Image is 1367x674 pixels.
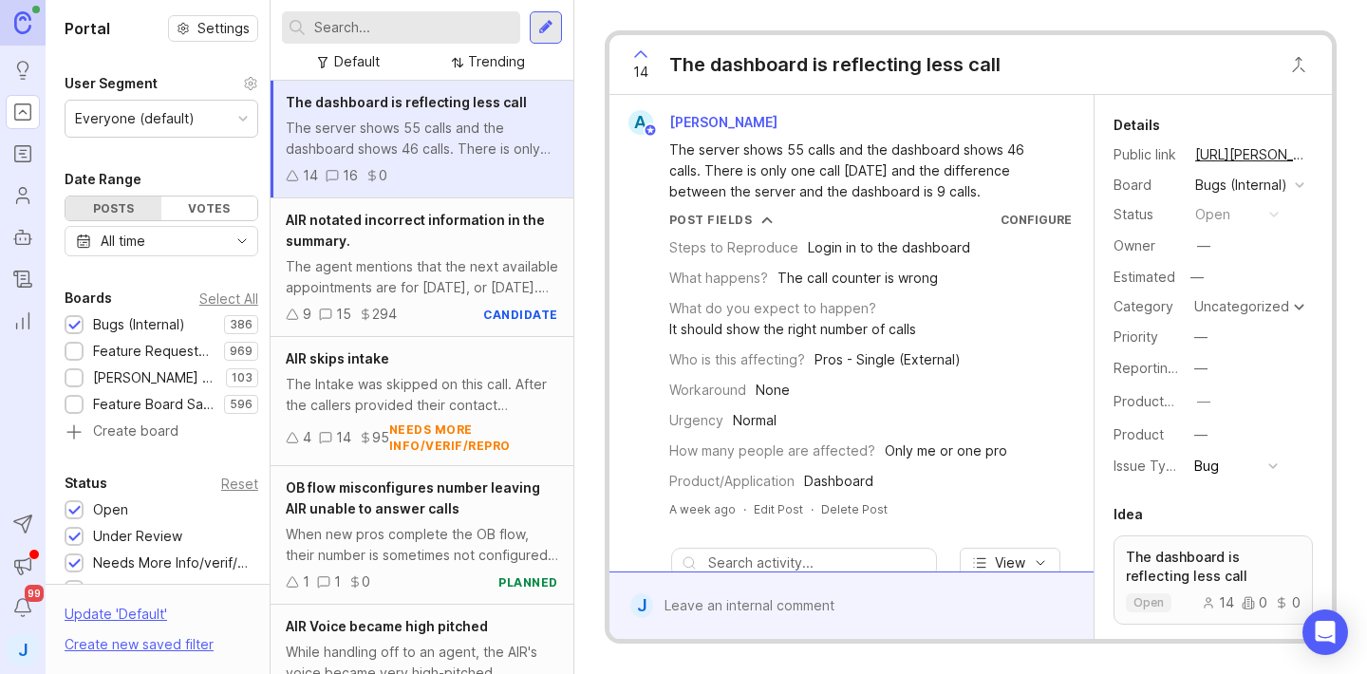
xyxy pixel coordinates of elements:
div: Product/Application [669,471,795,492]
div: Board [1114,175,1180,196]
div: Login in to the dashboard [808,237,970,258]
div: [PERSON_NAME] (Public) [93,367,216,388]
div: — [1185,265,1209,290]
div: Bugs (Internal) [1195,175,1287,196]
div: 14 [1202,596,1234,609]
div: Boards [65,287,112,309]
a: A week ago [669,501,736,517]
div: 1 [334,571,341,592]
p: 103 [232,370,253,385]
div: Idea [1114,503,1143,526]
button: View [960,548,1060,578]
button: Close button [1280,46,1318,84]
div: Votes [161,197,257,220]
div: · [811,501,814,517]
button: ProductboardID [1191,389,1216,414]
div: 9 [303,304,311,325]
button: Announcements [6,549,40,583]
p: The dashboard is reflecting less call [1126,548,1301,586]
a: Settings [168,15,258,42]
div: Update ' Default ' [65,604,167,634]
div: 95 [372,427,389,448]
div: What do you expect to happen? [669,298,876,319]
div: None [756,380,790,401]
span: 99 [25,585,44,602]
div: Who is this affecting? [669,349,805,370]
span: 14 [633,62,648,83]
a: Roadmaps [6,137,40,171]
div: candidate [483,307,558,323]
div: Only me or one pro [885,440,1007,461]
div: Estimated [1114,271,1175,284]
span: View [995,553,1025,572]
div: 0 [1275,596,1301,609]
div: Everyone (default) [75,108,195,129]
p: 596 [230,397,253,412]
div: 14 [336,427,351,448]
div: Delete Post [821,501,888,517]
div: Posts [66,197,161,220]
div: 14 [303,165,318,186]
a: Configure [1001,213,1072,227]
div: Open [93,499,128,520]
label: ProductboardID [1114,393,1214,409]
span: The dashboard is reflecting less call [286,94,527,110]
span: Settings [197,19,250,38]
button: J [6,632,40,666]
div: Date Range [65,168,141,191]
div: needs more info/verif/repro [389,421,558,454]
a: Changelog [6,262,40,296]
div: — [1197,235,1210,256]
div: Steps to Reproduce [669,237,798,258]
h1: Portal [65,17,110,40]
img: Canny Home [14,11,31,33]
div: Default [334,51,380,72]
a: OB flow misconfigures number leaving AIR unable to answer callsWhen new pros complete the OB flow... [271,466,573,605]
div: Backlog [93,579,144,600]
label: Priority [1114,328,1158,345]
div: When new pros complete the OB flow, their number is sometimes not configured correctly, which res... [286,524,558,566]
a: [URL][PERSON_NAME] [1189,142,1313,167]
span: AIR skips intake [286,350,389,366]
div: Select All [199,293,258,304]
div: Details [1114,114,1160,137]
div: Normal [733,410,777,431]
div: Post Fields [669,212,753,228]
a: Reporting [6,304,40,338]
a: Autopilot [6,220,40,254]
div: open [1195,204,1230,225]
div: 16 [343,165,358,186]
div: The Intake was skipped on this call. After the callers provided their contact information, the AI... [286,374,558,416]
a: AIR skips intakeThe Intake was skipped on this call. After the callers provided their contact inf... [271,337,573,466]
svg: toggle icon [227,234,257,249]
div: planned [498,574,558,590]
div: Feature Requests (Internal) [93,341,215,362]
div: Needs More Info/verif/repro [93,552,249,573]
div: Create new saved filter [65,634,214,655]
span: OB flow misconfigures number leaving AIR unable to answer calls [286,479,540,516]
div: Dashboard [804,471,873,492]
p: open [1133,595,1164,610]
div: Status [1114,204,1180,225]
span: AIR Voice became high pitched [286,618,488,634]
div: Category [1114,296,1180,317]
a: A[PERSON_NAME] [617,110,793,135]
div: How many people are affected? [669,440,875,461]
div: — [1194,424,1208,445]
div: A [628,110,653,135]
div: Uncategorized [1194,300,1289,313]
a: Portal [6,95,40,129]
label: Issue Type [1114,458,1183,474]
a: The dashboard is reflecting less callThe server shows 55 calls and the dashboard shows 46 calls. ... [271,81,573,198]
div: Reset [221,478,258,489]
div: The server shows 55 calls and the dashboard shows 46 calls. There is only one call [DATE] and the... [286,118,558,159]
div: User Segment [65,72,158,95]
a: Users [6,178,40,213]
div: The call counter is wrong [777,268,938,289]
p: 386 [230,317,253,332]
div: All time [101,231,145,252]
div: 0 [362,571,370,592]
div: 4 [303,427,311,448]
div: Public link [1114,144,1180,165]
